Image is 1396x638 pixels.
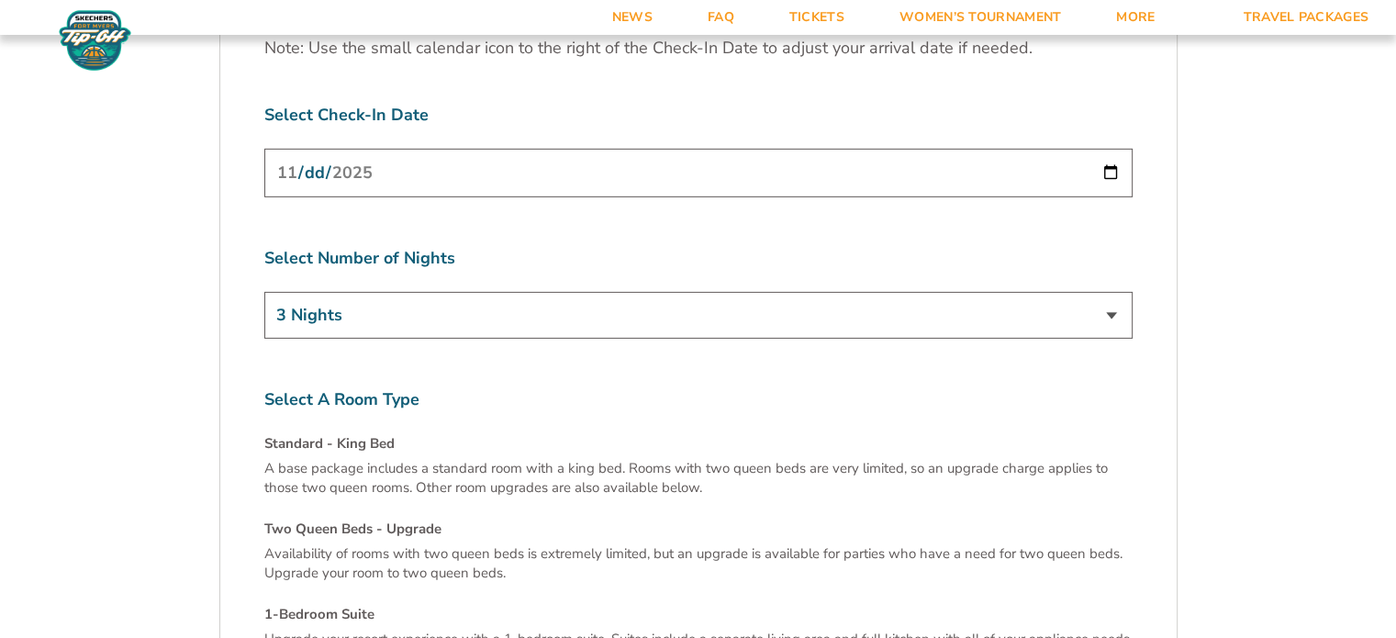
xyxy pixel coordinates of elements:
p: Availability of rooms with two queen beds is extremely limited, but an upgrade is available for p... [264,544,1133,583]
p: Note: Use the small calendar icon to the right of the Check-In Date to adjust your arrival date i... [264,37,1133,60]
img: Fort Myers Tip-Off [55,9,135,72]
h4: 1-Bedroom Suite [264,605,1133,624]
h4: Two Queen Beds - Upgrade [264,520,1133,539]
p: A base package includes a standard room with a king bed. Rooms with two queen beds are very limit... [264,459,1133,498]
label: Select Number of Nights [264,247,1133,270]
label: Select A Room Type [264,388,1133,411]
label: Select Check-In Date [264,104,1133,127]
h4: Standard - King Bed [264,434,1133,453]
